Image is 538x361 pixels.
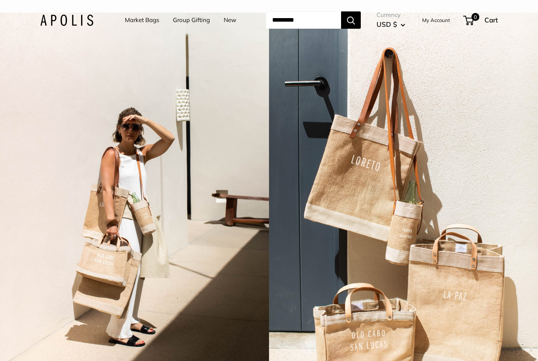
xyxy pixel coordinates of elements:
span: Cart [484,16,498,24]
a: 0 Cart [464,14,498,26]
button: Search [341,11,361,29]
a: Group Gifting [173,15,210,26]
span: USD $ [377,20,397,28]
button: USD $ [377,18,405,31]
a: My Account [422,15,450,25]
a: New [224,15,236,26]
span: Currency [377,9,405,20]
input: Search... [266,11,341,29]
a: Market Bags [125,15,159,26]
img: Apolis [40,15,93,26]
span: 0 [471,13,479,21]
